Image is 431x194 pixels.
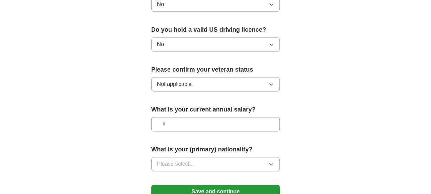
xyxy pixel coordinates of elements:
[157,80,191,88] span: Not applicable
[151,37,280,51] button: No
[157,40,164,48] span: No
[157,160,194,168] span: Please select...
[157,0,164,9] span: No
[151,105,280,114] label: What is your current annual salary?
[151,145,280,154] label: What is your (primary) nationality?
[151,65,280,74] label: Please confirm your veteran status
[151,25,280,34] label: Do you hold a valid US driving licence?
[151,77,280,91] button: Not applicable
[151,157,280,171] button: Please select...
